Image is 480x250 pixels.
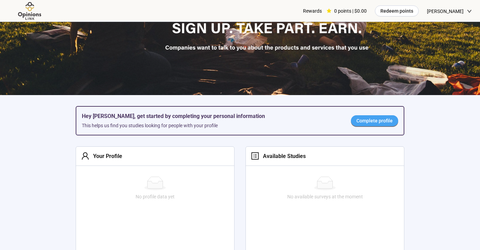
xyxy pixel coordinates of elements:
span: Redeem points [380,7,413,15]
div: Your Profile [89,152,122,160]
button: Redeem points [375,5,419,16]
h5: Hey [PERSON_NAME], get started by completing your personal information [82,112,340,120]
a: Complete profile [351,115,398,126]
span: user [81,152,89,160]
span: Complete profile [356,117,393,124]
div: This helps us find you studies looking for people with your profile [82,122,340,129]
span: profile [251,152,259,160]
div: No available surveys at the moment [249,193,401,200]
span: star [327,9,331,13]
span: [PERSON_NAME] [427,0,464,22]
span: down [467,9,472,14]
div: No profile data yet [79,193,231,200]
div: Available Studies [259,152,306,160]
